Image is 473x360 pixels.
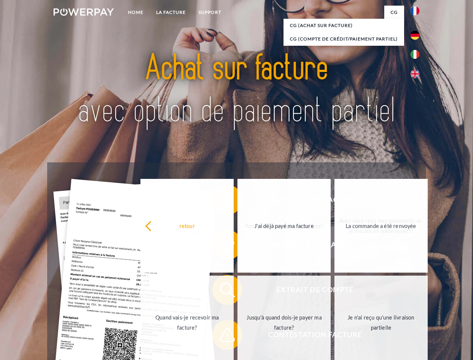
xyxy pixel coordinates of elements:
[72,36,401,144] img: title-powerpay_fr.svg
[284,32,404,46] a: CG (Compte de crédit/paiement partiel)
[54,8,114,16] img: logo-powerpay-white.svg
[284,19,404,32] a: CG (achat sur facture)
[145,312,229,333] div: Quand vais-je recevoir ma facture?
[122,6,150,19] a: Home
[242,220,326,231] div: J'ai déjà payé ma facture
[410,69,419,78] img: en
[384,6,404,19] a: CG
[410,6,419,15] img: fr
[145,220,229,231] div: retour
[339,312,423,333] div: Je n'ai reçu qu'une livraison partielle
[339,220,423,231] div: La commande a été renvoyée
[242,312,326,333] div: Jusqu'à quand dois-je payer ma facture?
[410,50,419,59] img: it
[150,6,192,19] a: LA FACTURE
[192,6,228,19] a: Support
[410,31,419,40] img: de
